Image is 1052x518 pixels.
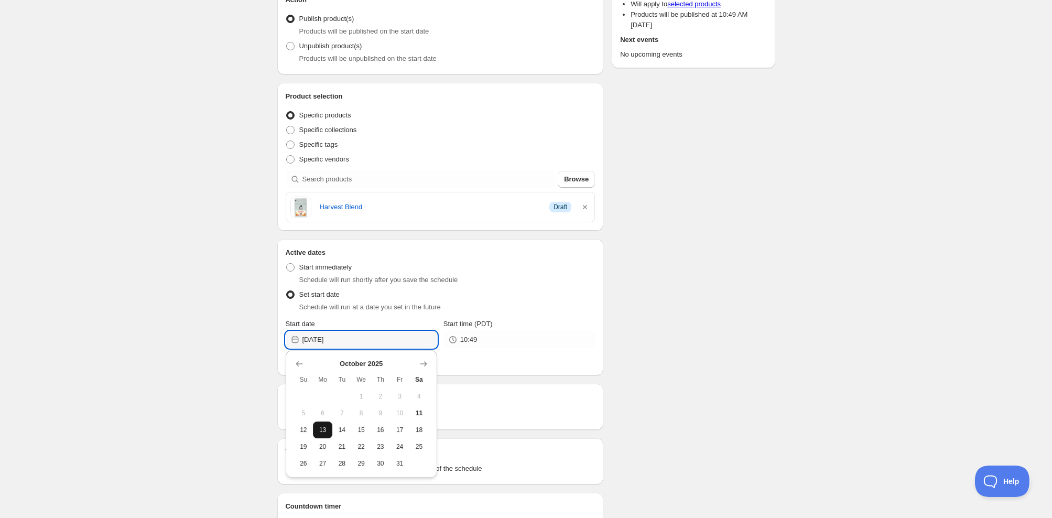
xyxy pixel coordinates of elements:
[375,409,386,417] span: 9
[375,443,386,451] span: 23
[356,392,367,401] span: 1
[286,247,595,258] h2: Active dates
[299,155,349,163] span: Specific vendors
[394,443,405,451] span: 24
[313,405,332,422] button: Monday October 6 2025
[313,455,332,472] button: Monday October 27 2025
[286,447,595,457] h2: Tags
[313,438,332,455] button: Monday October 20 2025
[558,171,595,188] button: Browse
[352,371,371,388] th: Wednesday
[299,263,352,271] span: Start immediately
[390,405,409,422] button: Friday October 10 2025
[371,438,391,455] button: Thursday October 23 2025
[298,443,309,451] span: 19
[286,91,595,102] h2: Product selection
[332,422,352,438] button: Tuesday October 14 2025
[356,409,367,417] span: 8
[394,426,405,434] span: 17
[352,438,371,455] button: Wednesday October 22 2025
[332,405,352,422] button: Tuesday October 7 2025
[299,111,351,119] span: Specific products
[554,203,567,211] span: Draft
[975,466,1031,497] iframe: Toggle Customer Support
[313,422,332,438] button: Monday October 13 2025
[294,422,313,438] button: Sunday October 12 2025
[375,392,386,401] span: 2
[356,459,367,468] span: 29
[409,371,429,388] th: Saturday
[299,27,429,35] span: Products will be published on the start date
[317,459,328,468] span: 27
[299,55,437,62] span: Products will be unpublished on the start date
[294,405,313,422] button: Sunday October 5 2025
[298,459,309,468] span: 26
[394,375,405,384] span: Fr
[302,171,556,188] input: Search products
[620,49,766,60] p: No upcoming events
[299,126,357,134] span: Specific collections
[317,443,328,451] span: 20
[390,455,409,472] button: Friday October 31 2025
[352,388,371,405] button: Wednesday October 1 2025
[409,388,429,405] button: Saturday October 4 2025
[298,375,309,384] span: Su
[292,357,307,371] button: Show previous month, September 2025
[414,443,425,451] span: 25
[317,375,328,384] span: Mo
[298,426,309,434] span: 12
[352,455,371,472] button: Wednesday October 29 2025
[352,422,371,438] button: Wednesday October 15 2025
[337,409,348,417] span: 7
[394,409,405,417] span: 10
[286,392,595,403] h2: Repeating
[371,371,391,388] th: Thursday
[409,422,429,438] button: Saturday October 18 2025
[409,405,429,422] button: Today Saturday October 11 2025
[337,426,348,434] span: 14
[337,375,348,384] span: Tu
[375,459,386,468] span: 30
[337,443,348,451] span: 21
[443,320,493,328] span: Start time (PDT)
[416,357,431,371] button: Show next month, November 2025
[299,276,458,284] span: Schedule will run shortly after you save the schedule
[298,409,309,417] span: 5
[299,290,340,298] span: Set start date
[371,455,391,472] button: Thursday October 30 2025
[394,459,405,468] span: 31
[317,409,328,417] span: 6
[286,320,315,328] span: Start date
[356,426,367,434] span: 15
[294,371,313,388] th: Sunday
[414,426,425,434] span: 18
[352,405,371,422] button: Wednesday October 8 2025
[564,174,589,185] span: Browse
[320,202,541,212] a: Harvest Blend
[409,438,429,455] button: Saturday October 25 2025
[299,15,354,23] span: Publish product(s)
[332,438,352,455] button: Tuesday October 21 2025
[332,371,352,388] th: Tuesday
[371,422,391,438] button: Thursday October 16 2025
[390,371,409,388] th: Friday
[390,388,409,405] button: Friday October 3 2025
[620,35,766,45] h2: Next events
[286,501,595,512] h2: Countdown timer
[332,455,352,472] button: Tuesday October 28 2025
[394,392,405,401] span: 3
[299,141,338,148] span: Specific tags
[390,438,409,455] button: Friday October 24 2025
[390,422,409,438] button: Friday October 17 2025
[414,409,425,417] span: 11
[371,405,391,422] button: Thursday October 9 2025
[299,303,441,311] span: Schedule will run at a date you set in the future
[294,455,313,472] button: Sunday October 26 2025
[375,375,386,384] span: Th
[375,426,386,434] span: 16
[313,371,332,388] th: Monday
[337,459,348,468] span: 28
[414,392,425,401] span: 4
[414,375,425,384] span: Sa
[631,9,766,30] li: Products will be published at 10:49 AM [DATE]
